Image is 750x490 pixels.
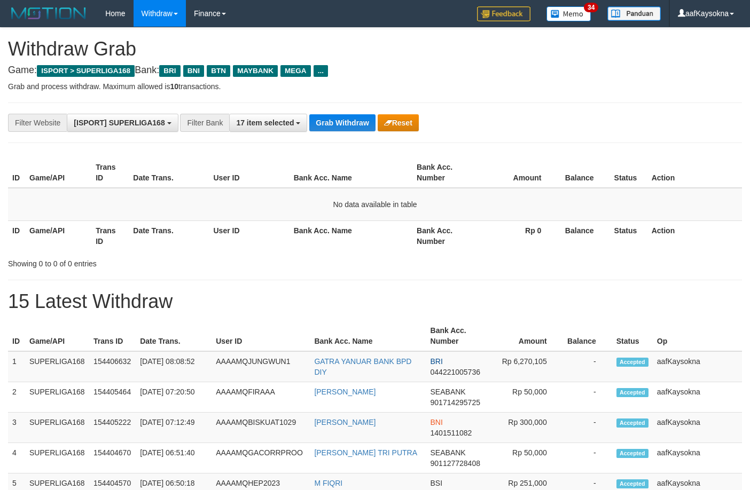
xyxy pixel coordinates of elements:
[129,220,209,251] th: Date Trans.
[233,65,278,77] span: MAYBANK
[616,358,649,367] span: Accepted
[431,479,443,487] span: BSI
[8,38,742,60] h1: Withdraw Grab
[89,382,136,413] td: 154405464
[8,188,742,221] td: No data available in table
[431,388,466,396] span: SEABANK
[653,321,742,351] th: Op
[212,443,310,473] td: AAAAMQGACORRPROO
[25,351,89,382] td: SUPERLIGA168
[378,114,419,131] button: Reset
[159,65,180,77] span: BRI
[616,479,649,488] span: Accepted
[136,413,212,443] td: [DATE] 07:12:49
[479,220,557,251] th: Rp 0
[431,418,443,426] span: BNI
[136,443,212,473] td: [DATE] 06:51:40
[25,220,91,251] th: Game/API
[557,157,610,188] th: Balance
[612,321,653,351] th: Status
[8,220,25,251] th: ID
[290,157,412,188] th: Bank Acc. Name
[236,118,294,127] span: 17 item selected
[91,220,129,251] th: Trans ID
[563,321,612,351] th: Balance
[280,65,311,77] span: MEGA
[314,418,376,426] a: [PERSON_NAME]
[209,220,290,251] th: User ID
[170,82,178,91] strong: 10
[310,321,426,351] th: Bank Acc. Name
[616,449,649,458] span: Accepted
[290,220,412,251] th: Bank Acc. Name
[477,6,530,21] img: Feedback.jpg
[610,220,647,251] th: Status
[207,65,230,77] span: BTN
[8,81,742,92] p: Grab and process withdraw. Maximum allowed is transactions.
[309,114,375,131] button: Grab Withdraw
[74,118,165,127] span: [ISPORT] SUPERLIGA168
[546,6,591,21] img: Button%20Memo.svg
[25,413,89,443] td: SUPERLIGA168
[8,5,89,21] img: MOTION_logo.png
[431,357,443,366] span: BRI
[563,351,612,382] td: -
[212,413,310,443] td: AAAAMQBISKUAT1029
[8,254,304,269] div: Showing 0 to 0 of 0 entries
[489,382,563,413] td: Rp 50,000
[607,6,661,21] img: panduan.png
[37,65,135,77] span: ISPORT > SUPERLIGA168
[431,448,466,457] span: SEABANK
[314,357,411,376] a: GATRA YANUAR BANK BPD DIY
[91,157,129,188] th: Trans ID
[209,157,290,188] th: User ID
[8,351,25,382] td: 1
[212,351,310,382] td: AAAAMQJUNGWUN1
[8,65,742,76] h4: Game: Bank:
[314,448,417,457] a: [PERSON_NAME] TRI PUTRA
[8,157,25,188] th: ID
[183,65,204,77] span: BNI
[314,388,376,396] a: [PERSON_NAME]
[8,413,25,443] td: 3
[584,3,598,12] span: 34
[489,351,563,382] td: Rp 6,270,105
[653,443,742,473] td: aafKaysokna
[563,413,612,443] td: -
[212,382,310,413] td: AAAAMQFIRAAA
[479,157,557,188] th: Amount
[616,418,649,428] span: Accepted
[136,382,212,413] td: [DATE] 07:20:50
[129,157,209,188] th: Date Trans.
[8,382,25,413] td: 2
[431,459,480,468] span: Copy 901127728408 to clipboard
[616,388,649,397] span: Accepted
[431,398,480,407] span: Copy 901714295725 to clipboard
[431,429,472,437] span: Copy 1401511082 to clipboard
[653,413,742,443] td: aafKaysokna
[489,443,563,473] td: Rp 50,000
[426,321,489,351] th: Bank Acc. Number
[8,443,25,473] td: 4
[489,321,563,351] th: Amount
[136,321,212,351] th: Date Trans.
[89,351,136,382] td: 154406632
[610,157,647,188] th: Status
[89,321,136,351] th: Trans ID
[25,157,91,188] th: Game/API
[563,443,612,473] td: -
[89,443,136,473] td: 154404670
[647,157,742,188] th: Action
[412,157,479,188] th: Bank Acc. Number
[8,291,742,312] h1: 15 Latest Withdraw
[25,382,89,413] td: SUPERLIGA168
[653,382,742,413] td: aafKaysokna
[314,479,342,487] a: M FIQRI
[180,114,229,132] div: Filter Bank
[229,114,307,132] button: 17 item selected
[136,351,212,382] td: [DATE] 08:08:52
[89,413,136,443] td: 154405222
[489,413,563,443] td: Rp 300,000
[25,321,89,351] th: Game/API
[8,114,67,132] div: Filter Website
